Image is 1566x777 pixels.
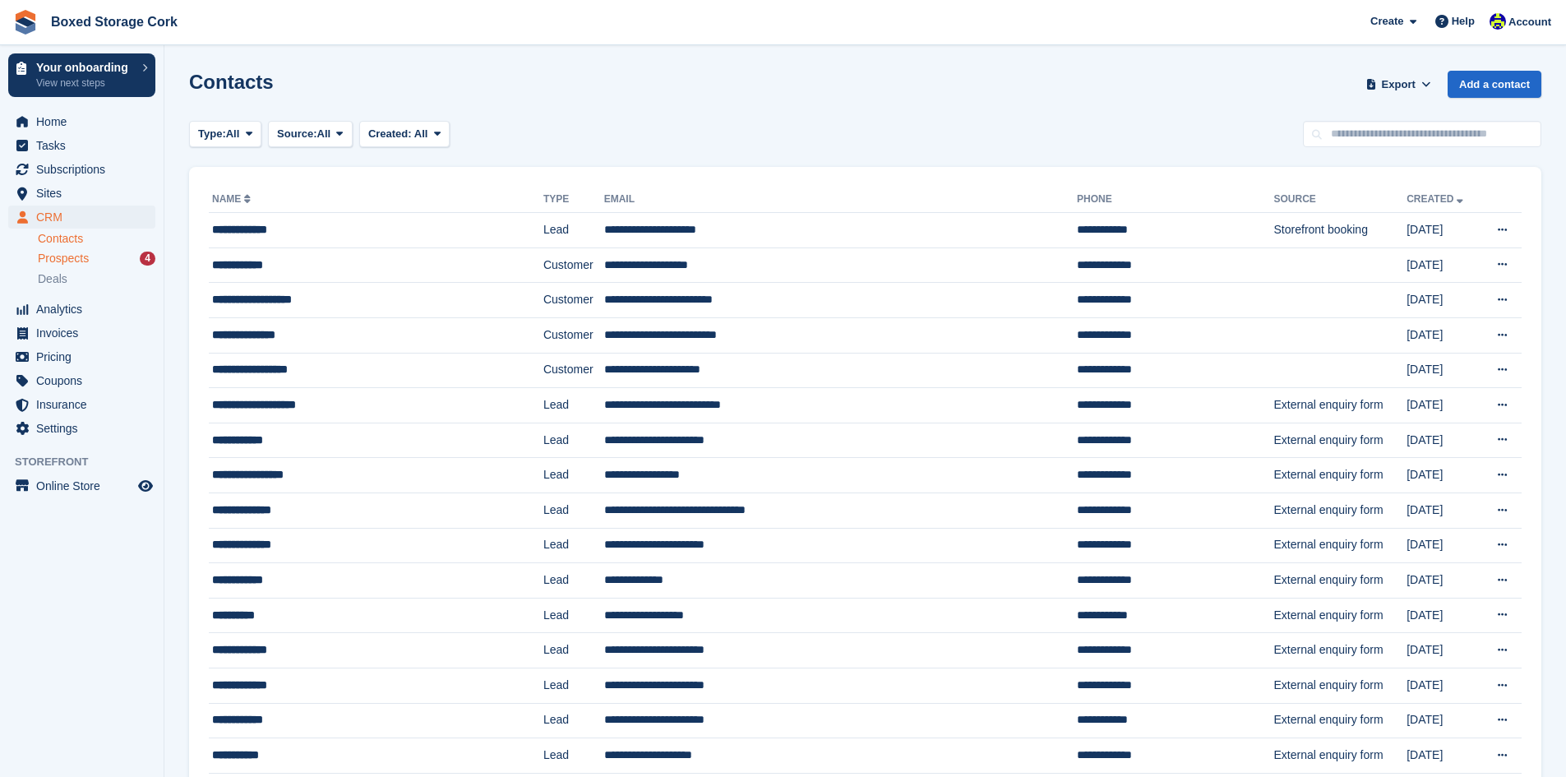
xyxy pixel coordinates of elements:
th: Phone [1077,187,1274,213]
td: [DATE] [1407,283,1480,318]
td: [DATE] [1407,213,1480,248]
td: External enquiry form [1274,493,1407,528]
td: External enquiry form [1274,423,1407,458]
a: menu [8,393,155,416]
th: Source [1274,187,1407,213]
a: Prospects 4 [38,250,155,267]
td: External enquiry form [1274,458,1407,493]
span: Deals [38,271,67,287]
a: Contacts [38,231,155,247]
a: menu [8,345,155,368]
button: Type: All [189,121,261,148]
img: stora-icon-8386f47178a22dfd0bd8f6a31ec36ba5ce8667c1dd55bd0f319d3a0aa187defe.svg [13,10,38,35]
a: Deals [38,271,155,288]
span: All [317,126,331,142]
span: Settings [36,417,135,440]
span: Create [1370,13,1403,30]
div: 4 [140,252,155,266]
td: Lead [543,423,604,458]
td: [DATE] [1407,247,1480,283]
span: Coupons [36,369,135,392]
td: [DATE] [1407,493,1480,528]
img: Vincent [1490,13,1506,30]
td: Customer [543,283,604,318]
a: menu [8,110,155,133]
a: menu [8,369,155,392]
a: menu [8,474,155,497]
td: External enquiry form [1274,598,1407,633]
td: [DATE] [1407,563,1480,599]
th: Email [604,187,1077,213]
td: External enquiry form [1274,633,1407,668]
td: External enquiry form [1274,668,1407,703]
td: External enquiry form [1274,563,1407,599]
button: Export [1362,71,1434,98]
span: Online Store [36,474,135,497]
td: Customer [543,317,604,353]
h1: Contacts [189,71,274,93]
td: [DATE] [1407,738,1480,774]
a: Add a contact [1448,71,1541,98]
td: [DATE] [1407,458,1480,493]
span: Pricing [36,345,135,368]
span: Sites [36,182,135,205]
td: Lead [543,528,604,563]
td: Customer [543,247,604,283]
td: [DATE] [1407,668,1480,703]
span: Subscriptions [36,158,135,181]
td: External enquiry form [1274,388,1407,423]
span: Storefront [15,454,164,470]
td: [DATE] [1407,633,1480,668]
td: [DATE] [1407,598,1480,633]
span: All [414,127,428,140]
a: menu [8,298,155,321]
button: Created: All [359,121,450,148]
td: Lead [543,703,604,738]
a: Name [212,193,254,205]
p: Your onboarding [36,62,134,73]
span: Prospects [38,251,89,266]
td: Lead [543,633,604,668]
td: Lead [543,493,604,528]
span: Home [36,110,135,133]
a: Boxed Storage Cork [44,8,184,35]
td: [DATE] [1407,703,1480,738]
td: Lead [543,388,604,423]
a: menu [8,134,155,157]
td: External enquiry form [1274,738,1407,774]
td: [DATE] [1407,388,1480,423]
td: Lead [543,738,604,774]
td: Lead [543,598,604,633]
span: Help [1452,13,1475,30]
span: Export [1382,76,1416,93]
span: Tasks [36,134,135,157]
span: Source: [277,126,316,142]
th: Type [543,187,604,213]
span: Analytics [36,298,135,321]
td: Lead [543,213,604,248]
span: CRM [36,206,135,229]
td: External enquiry form [1274,528,1407,563]
a: menu [8,321,155,345]
span: Type: [198,126,226,142]
a: Created [1407,193,1467,205]
a: menu [8,206,155,229]
button: Source: All [268,121,353,148]
td: Storefront booking [1274,213,1407,248]
td: Lead [543,458,604,493]
a: menu [8,158,155,181]
td: [DATE] [1407,423,1480,458]
td: [DATE] [1407,528,1480,563]
td: Customer [543,353,604,388]
a: menu [8,417,155,440]
td: [DATE] [1407,353,1480,388]
span: Account [1508,14,1551,30]
span: Created: [368,127,412,140]
td: External enquiry form [1274,703,1407,738]
td: [DATE] [1407,317,1480,353]
p: View next steps [36,76,134,90]
span: Invoices [36,321,135,345]
a: menu [8,182,155,205]
span: Insurance [36,393,135,416]
td: Lead [543,563,604,599]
